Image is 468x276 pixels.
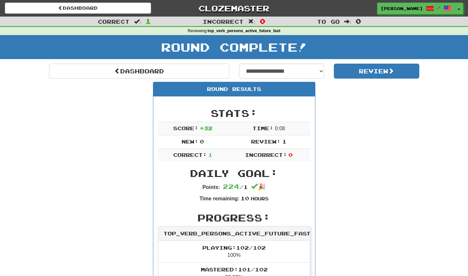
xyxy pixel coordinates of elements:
[223,184,248,190] span: / 1
[344,19,351,24] span: :
[158,241,310,263] li: 100%
[200,138,204,144] span: 0
[202,245,266,251] span: Playing: 102 / 102
[245,152,287,158] span: Incorrect:
[208,152,212,158] span: 1
[203,18,244,25] span: Incorrect
[317,18,340,25] span: To go
[334,64,419,79] button: Review
[356,17,361,25] span: 0
[153,82,315,96] div: Round Results
[158,212,310,223] h2: Progress:
[134,19,141,24] span: :
[208,29,280,33] strong: top_verb_persons_active_future_fast
[377,3,455,14] a: [PERSON_NAME] /
[201,266,268,272] span: Mastered: 101 / 102
[2,41,466,54] h1: Round Complete!
[288,152,293,158] span: 0
[158,168,310,179] h2: Daily Goal:
[98,18,130,25] span: Correct
[202,184,220,190] strong: Points:
[381,6,423,11] span: [PERSON_NAME]
[199,196,239,201] strong: Time remaining:
[260,17,265,25] span: 0
[282,138,286,144] span: 1
[200,125,212,131] span: + 32
[252,125,273,131] span: Time:
[241,195,249,201] span: 10
[251,183,266,190] span: 🎉
[437,5,440,10] span: /
[182,138,198,144] span: New:
[161,3,307,14] a: Clozemaster
[5,3,151,14] a: Dashboard
[158,227,310,241] div: top_verb_persons_active_future_fast
[173,125,198,131] span: Score:
[158,108,310,119] h2: Stats:
[173,152,207,158] span: Correct:
[145,17,151,25] span: 1
[49,64,229,79] a: Dashboard
[223,182,239,190] span: 224
[248,19,255,24] span: :
[251,138,281,144] span: Review:
[275,126,285,131] span: 0 : 0 8
[251,196,269,201] small: Hours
